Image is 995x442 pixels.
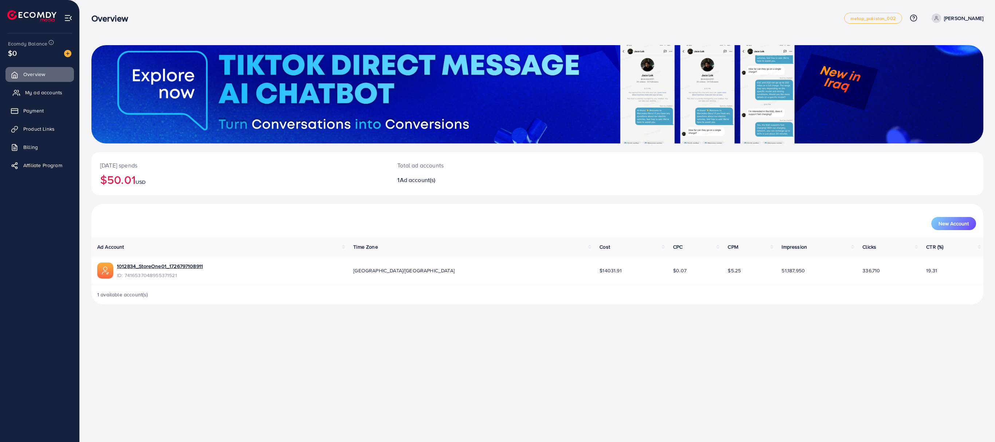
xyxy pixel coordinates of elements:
[5,67,74,82] a: Overview
[100,161,380,170] p: [DATE] spends
[862,267,880,274] span: 336,710
[5,103,74,118] a: Payment
[64,14,72,22] img: menu
[23,143,38,151] span: Billing
[844,13,902,24] a: metap_pakistan_002
[728,243,738,250] span: CPM
[23,162,62,169] span: Affiliate Program
[97,291,148,298] span: 1 available account(s)
[400,176,436,184] span: Ad account(s)
[926,267,937,274] span: 19.31
[23,71,45,78] span: Overview
[673,267,687,274] span: $0.07
[964,409,990,437] iframe: Chat
[5,140,74,154] a: Billing
[353,267,455,274] span: [GEOGRAPHIC_DATA]/[GEOGRAPHIC_DATA]
[599,243,610,250] span: Cost
[931,217,976,230] button: New Account
[939,221,969,226] span: New Account
[5,158,74,173] a: Affiliate Program
[117,263,203,270] a: 1012834_StoreOne01_1726797108911
[862,243,876,250] span: Clicks
[8,40,47,47] span: Ecomdy Balance
[91,13,134,24] h3: Overview
[23,107,44,114] span: Payment
[5,85,74,100] a: My ad accounts
[25,89,62,96] span: My ad accounts
[599,267,621,274] span: $14031.91
[97,263,113,279] img: ic-ads-acc.e4c84228.svg
[135,178,146,186] span: USD
[100,173,380,186] h2: $50.01
[23,125,55,133] span: Product Links
[673,243,683,250] span: CPC
[929,13,983,23] a: [PERSON_NAME]
[944,14,983,23] p: [PERSON_NAME]
[850,16,896,21] span: metap_pakistan_002
[64,50,71,57] img: image
[926,243,943,250] span: CTR (%)
[117,272,203,279] span: ID: 7416537048955371521
[397,177,603,183] h2: 1
[7,10,56,21] img: logo
[782,243,807,250] span: Impression
[782,267,805,274] span: 51,187,950
[728,267,741,274] span: $5.25
[5,122,74,136] a: Product Links
[8,48,17,58] span: $0
[97,243,124,250] span: Ad Account
[397,161,603,170] p: Total ad accounts
[353,243,378,250] span: Time Zone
